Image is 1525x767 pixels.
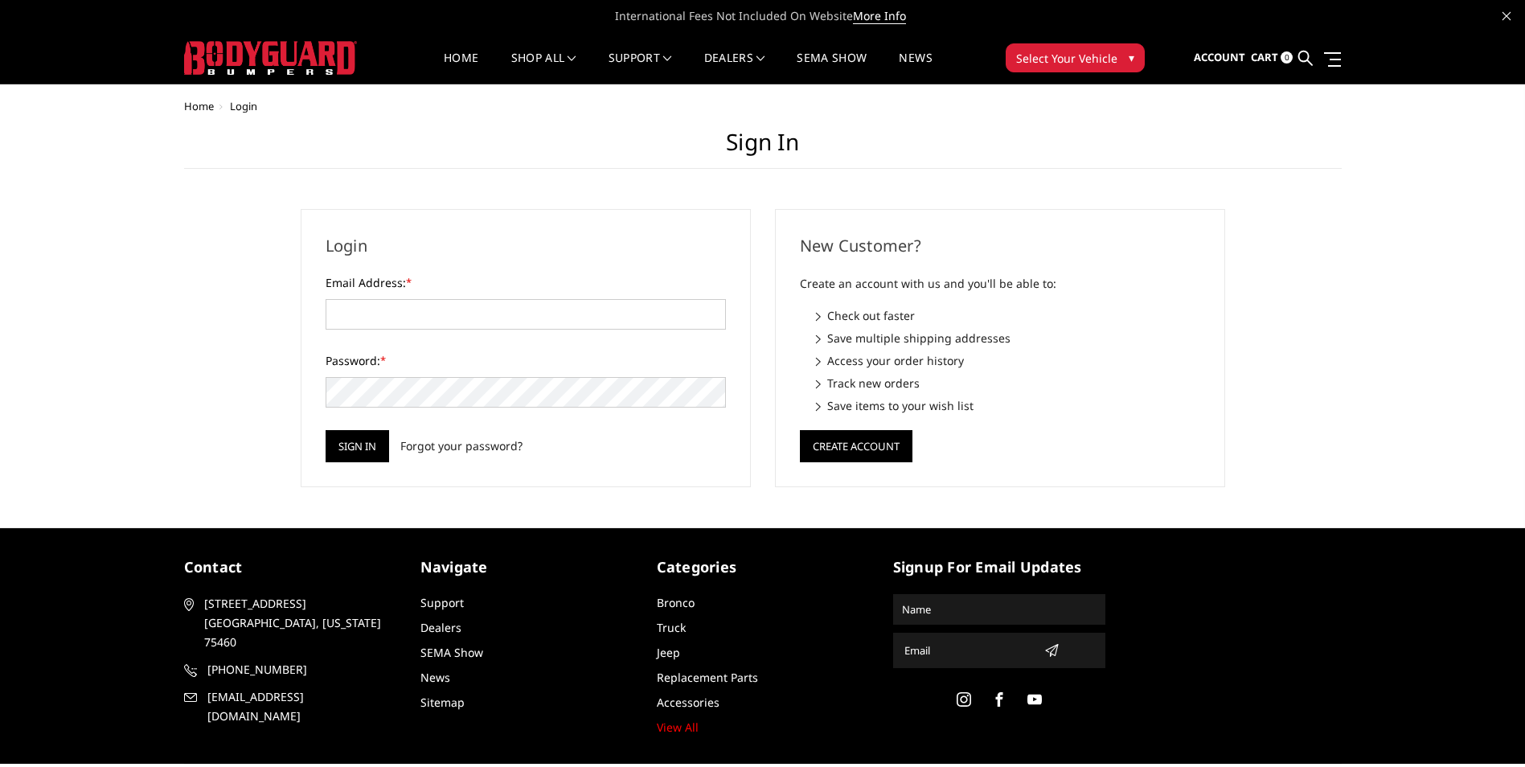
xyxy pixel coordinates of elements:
span: ▾ [1129,49,1134,66]
span: [EMAIL_ADDRESS][DOMAIN_NAME] [207,687,394,726]
a: Replacement Parts [657,670,758,685]
a: Home [184,99,214,113]
iframe: Chat Widget [1445,690,1525,767]
a: Cart 0 [1251,36,1293,80]
h2: New Customer? [800,234,1200,258]
a: [PHONE_NUMBER] [184,660,396,679]
a: Accessories [657,695,719,710]
span: Account [1194,50,1245,64]
a: Support [420,595,464,610]
a: Home [444,52,478,84]
input: Name [896,597,1103,622]
a: SEMA Show [797,52,867,84]
p: Create an account with us and you'll be able to: [800,274,1200,293]
a: Sitemap [420,695,465,710]
span: [STREET_ADDRESS] [GEOGRAPHIC_DATA], [US_STATE] 75460 [204,594,391,652]
h5: contact [184,556,396,578]
a: shop all [511,52,576,84]
li: Save items to your wish list [816,397,1200,414]
a: View All [657,720,699,735]
a: More Info [853,8,906,24]
button: Create Account [800,430,912,462]
a: Truck [657,620,686,635]
h1: Sign in [184,129,1342,169]
label: Email Address: [326,274,726,291]
li: Check out faster [816,307,1200,324]
span: Select Your Vehicle [1016,50,1117,67]
a: Bronco [657,595,695,610]
a: Forgot your password? [400,437,523,454]
h5: signup for email updates [893,556,1105,578]
a: Jeep [657,645,680,660]
a: Support [609,52,672,84]
h2: Login [326,234,726,258]
button: Select Your Vehicle [1006,43,1145,72]
a: News [899,52,932,84]
label: Password: [326,352,726,369]
a: [EMAIL_ADDRESS][DOMAIN_NAME] [184,687,396,726]
a: Dealers [704,52,765,84]
input: Email [898,638,1038,663]
li: Access your order history [816,352,1200,369]
a: Dealers [420,620,461,635]
h5: Navigate [420,556,633,578]
span: Cart [1251,50,1278,64]
span: [PHONE_NUMBER] [207,660,394,679]
li: Track new orders [816,375,1200,392]
span: Login [230,99,257,113]
input: Sign in [326,430,389,462]
a: News [420,670,450,685]
img: BODYGUARD BUMPERS [184,41,357,75]
a: Create Account [800,437,912,452]
a: SEMA Show [420,645,483,660]
a: Account [1194,36,1245,80]
span: 0 [1281,51,1293,64]
h5: Categories [657,556,869,578]
li: Save multiple shipping addresses [816,330,1200,347]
